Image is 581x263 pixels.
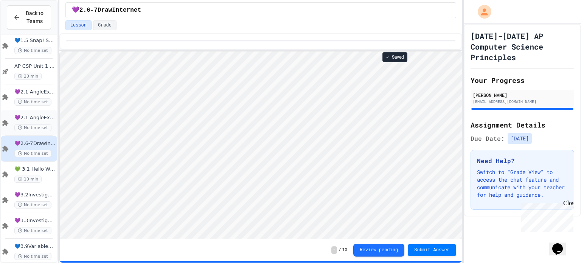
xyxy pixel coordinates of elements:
[14,227,51,234] span: No time set
[353,244,404,257] button: Review pending
[14,253,51,260] span: No time set
[14,73,42,80] span: 20 min
[477,156,568,165] h3: Need Help?
[471,120,574,130] h2: Assignment Details
[65,20,92,30] button: Lesson
[408,244,456,256] button: Submit Answer
[477,168,568,199] p: Switch to "Grade View" to access the chat feature and communicate with your teacher for help and ...
[518,200,573,232] iframe: chat widget
[508,133,532,144] span: [DATE]
[471,134,505,143] span: Due Date:
[14,124,51,131] span: No time set
[339,247,341,253] span: /
[14,140,56,147] span: 💜2.6-7DrawInternet
[386,54,390,60] span: ✓
[60,51,462,239] iframe: Snap! Programming Environment
[473,99,572,104] div: [EMAIL_ADDRESS][DOMAIN_NAME]
[25,9,45,25] span: Back to Teams
[14,150,51,157] span: No time set
[14,201,51,209] span: No time set
[331,246,337,254] span: -
[470,3,493,20] div: My Account
[14,115,56,121] span: 💜2.1 AngleExperiments2
[342,247,347,253] span: 10
[14,176,42,183] span: 10 min
[14,89,56,95] span: 💜2.1 AngleExperiments1
[14,47,51,54] span: No time set
[14,243,56,250] span: 💙3.9Variables&ArithmeticOp
[471,31,574,62] h1: [DATE]-[DATE] AP Computer Science Principles
[414,247,450,253] span: Submit Answer
[93,20,117,30] button: Grade
[14,218,56,224] span: 💜3.3InvestigateCreateVars(A:GraphOrg)
[473,92,572,98] div: [PERSON_NAME]
[14,37,56,44] span: 💙1.5 Snap! ScavengerHunt
[549,233,573,255] iframe: chat widget
[72,6,141,15] span: 💜2.6-7DrawInternet
[14,166,56,173] span: 💚 3.1 Hello World
[14,192,56,198] span: 💜3.2InvestigateCreateVars
[392,54,404,60] span: Saved
[3,3,52,48] div: Chat with us now!Close
[14,63,56,70] span: AP CSP Unit 1 Review
[14,98,51,106] span: No time set
[7,5,51,30] button: Back to Teams
[471,75,574,86] h2: Your Progress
